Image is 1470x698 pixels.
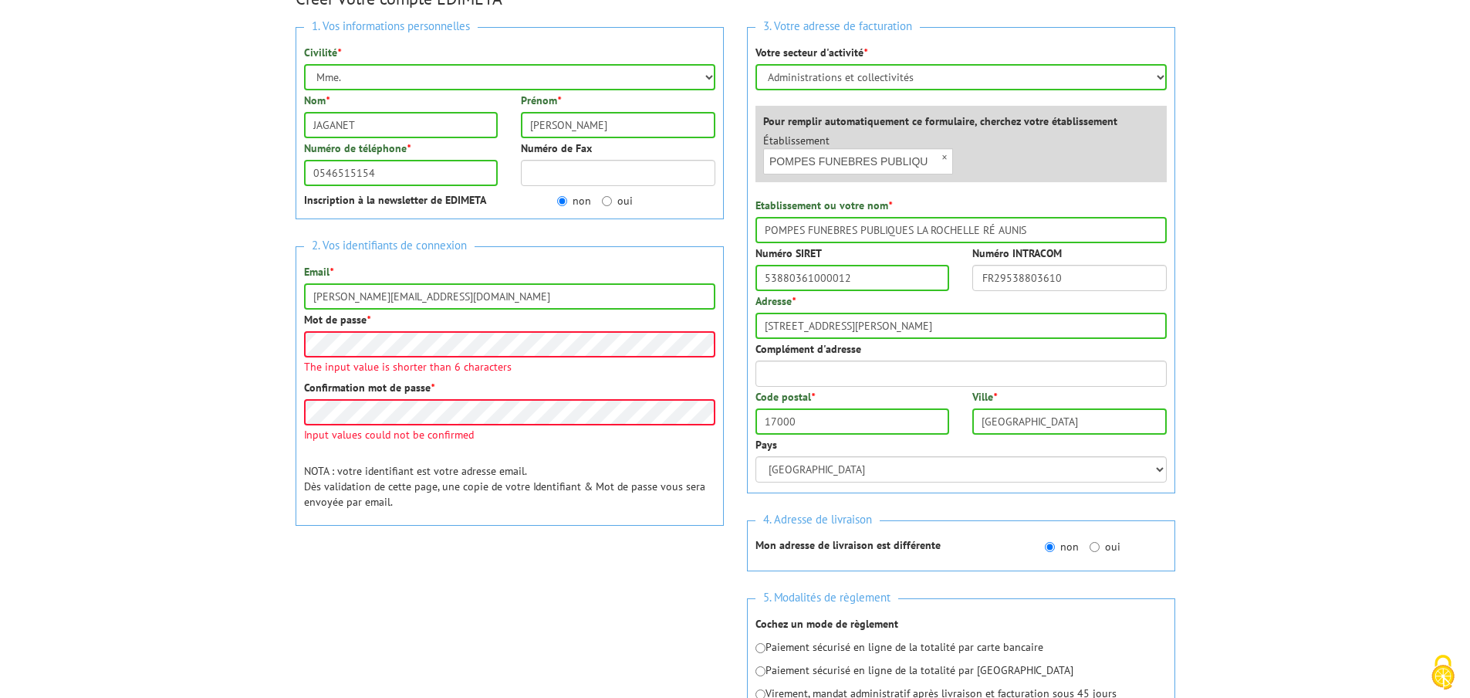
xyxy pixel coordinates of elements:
span: 5. Modalités de règlement [755,588,898,608]
img: Cookies (fenêtre modale) [1424,653,1462,692]
p: NOTA : votre identifiant est votre adresse email. Dès validation de cette page, une copie de votr... [304,463,715,510]
p: Paiement sécurisé en ligne de la totalité par [GEOGRAPHIC_DATA] [755,662,1167,678]
label: Votre secteur d'activité [755,45,867,60]
p: Paiement sécurisé en ligne de la totalité par carte bancaire [755,639,1167,655]
label: Confirmation mot de passe [304,380,434,395]
strong: Mon adresse de livraison est différente [755,538,941,552]
label: Code postal [755,389,815,405]
label: Email [304,264,333,280]
label: oui [1090,539,1120,554]
label: Pays [755,437,777,452]
span: 1. Vos informations personnelles [304,16,478,37]
label: oui [602,193,633,208]
iframe: reCAPTCHA [296,553,530,613]
label: Etablissement ou votre nom [755,198,892,213]
label: Prénom [521,93,561,108]
label: Civilité [304,45,341,60]
label: Complément d'adresse [755,341,861,357]
label: Mot de passe [304,312,370,327]
button: Cookies (fenêtre modale) [1416,647,1470,698]
input: non [557,196,567,206]
strong: Inscription à la newsletter de EDIMETA [304,193,486,207]
span: The input value is shorter than 6 characters [304,361,715,372]
span: 2. Vos identifiants de connexion [304,235,475,256]
strong: Cochez un mode de règlement [755,617,898,631]
label: Adresse [755,293,796,309]
input: oui [602,196,612,206]
label: non [1045,539,1079,554]
label: Numéro SIRET [755,246,822,261]
label: Ville [972,389,997,405]
label: Nom [304,93,329,108]
label: Numéro INTRACOM [972,246,1062,261]
span: 4. Adresse de livraison [755,510,880,530]
label: non [557,193,591,208]
input: non [1045,542,1055,552]
input: oui [1090,542,1100,552]
span: Input values could not be confirmed [304,429,715,440]
span: 3. Votre adresse de facturation [755,16,920,37]
span: × [936,148,953,168]
div: Établissement [752,133,965,174]
label: Numéro de Fax [521,141,592,156]
label: Numéro de téléphone [304,141,411,156]
label: Pour remplir automatiquement ce formulaire, cherchez votre établissement [763,114,1117,129]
